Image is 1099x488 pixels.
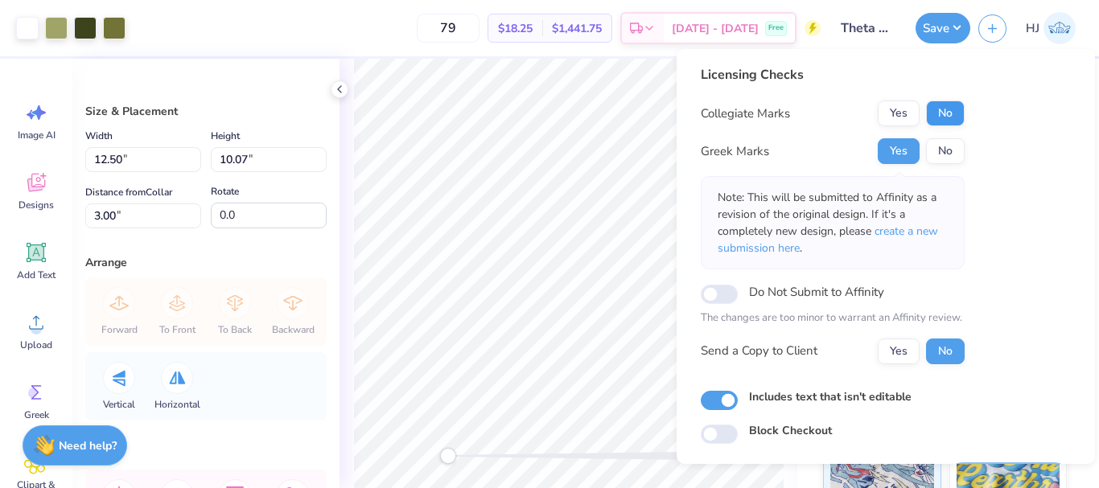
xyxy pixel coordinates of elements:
a: HJ [1019,12,1083,44]
button: No [926,138,965,164]
button: Yes [878,100,920,126]
span: [DATE] - [DATE] [672,20,759,37]
label: Width [85,126,113,146]
span: Upload [20,338,52,351]
img: Hughe Josh Cabanete [1043,12,1076,44]
span: Designs [19,199,54,211]
div: Arrange [85,254,327,271]
div: Size & Placement [85,103,327,120]
button: No [926,100,965,126]
span: $18.25 [498,20,533,37]
div: Accessibility label [440,448,456,464]
button: Yes [878,338,920,364]
span: $1,441.75 [552,20,602,37]
span: HJ [1026,19,1039,38]
strong: Need help? [59,438,117,453]
label: Height [211,126,240,146]
div: Collegiate Marks [701,105,790,123]
p: The changes are too minor to warrant an Affinity review. [701,310,965,326]
span: Greek [24,408,49,421]
label: Distance from Collar [85,182,172,202]
div: Align [85,446,327,463]
button: Yes [878,138,920,164]
label: Includes text that isn't editable [749,388,912,405]
button: No [926,338,965,364]
label: Do Not Submit to Affinity [749,281,884,302]
div: Send a Copy to Client [701,342,817,360]
span: Free [768,23,784,34]
label: Rotate [211,182,239,201]
div: Greek Marks [701,142,769,161]
input: – – [417,14,480,43]
button: Save [916,13,970,43]
span: Add Text [17,269,56,281]
div: Licensing Checks [701,65,965,84]
p: Note: This will be submitted to Affinity as a revision of the original design. If it's a complete... [718,189,948,256]
label: Block Checkout [749,422,832,439]
span: Vertical [103,398,135,411]
input: Untitled Design [829,12,908,44]
span: Image AI [18,129,56,141]
span: Horizontal [154,398,200,411]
